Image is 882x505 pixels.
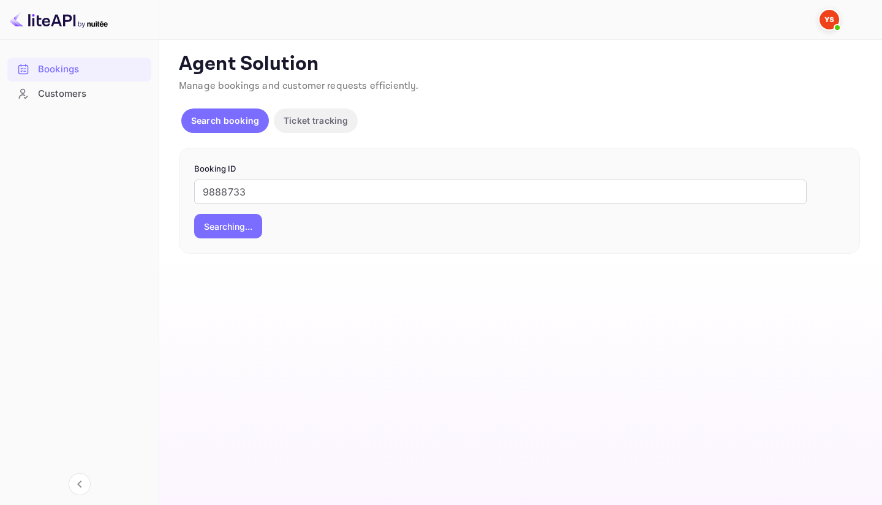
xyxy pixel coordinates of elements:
a: Customers [7,82,151,105]
div: Customers [38,87,145,101]
p: Agent Solution [179,52,860,77]
img: LiteAPI logo [10,10,108,29]
p: Booking ID [194,163,845,175]
button: Searching... [194,214,262,238]
div: Bookings [38,63,145,77]
img: Yandex Support [820,10,839,29]
p: Search booking [191,114,259,127]
div: Customers [7,82,151,106]
p: Ticket tracking [284,114,348,127]
a: Bookings [7,58,151,80]
button: Collapse navigation [69,473,91,495]
input: Enter Booking ID (e.g., 63782194) [194,180,807,204]
span: Manage bookings and customer requests efficiently. [179,80,419,93]
div: Bookings [7,58,151,82]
